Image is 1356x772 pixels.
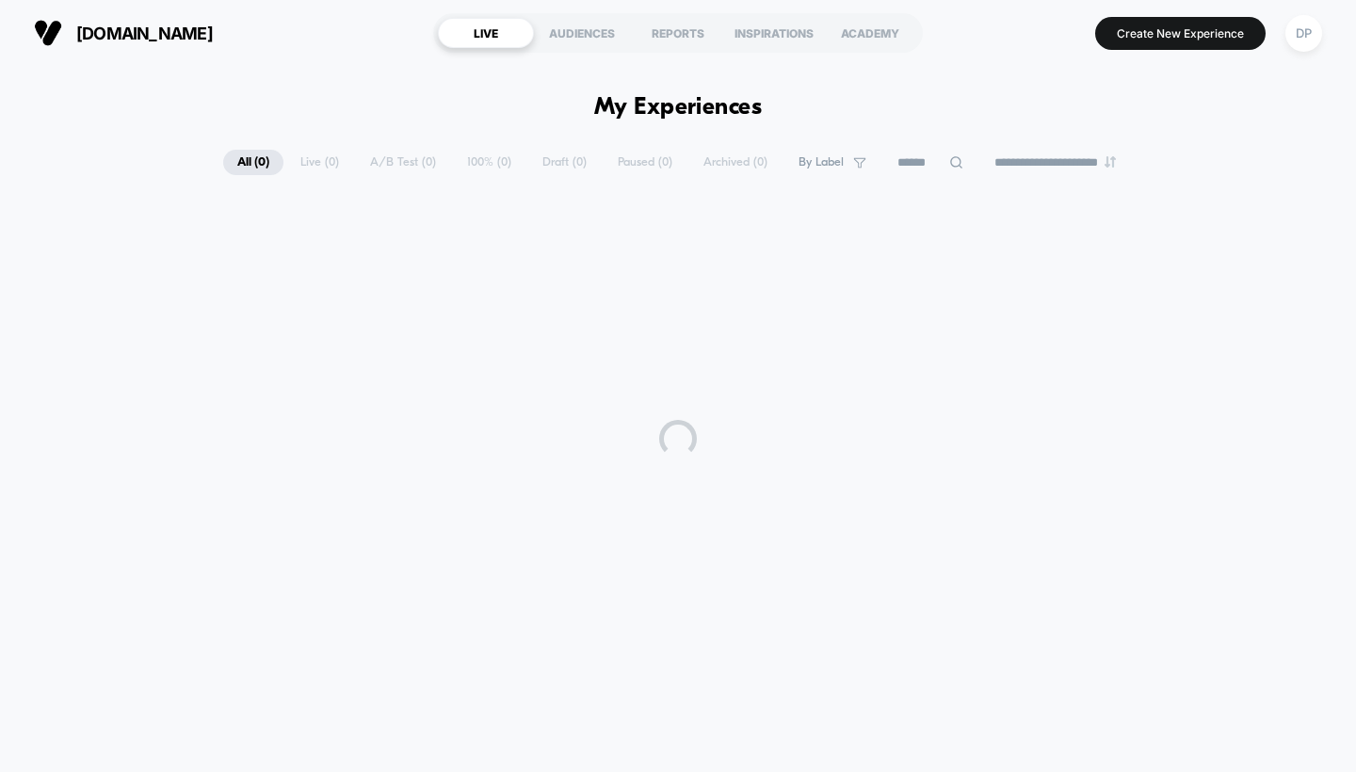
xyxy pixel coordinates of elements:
span: [DOMAIN_NAME] [76,24,213,43]
div: LIVE [438,18,534,48]
span: By Label [799,155,844,169]
span: All ( 0 ) [223,150,283,175]
button: Create New Experience [1095,17,1266,50]
h1: My Experiences [594,94,763,121]
div: REPORTS [630,18,726,48]
img: Visually logo [34,19,62,47]
div: AUDIENCES [534,18,630,48]
button: [DOMAIN_NAME] [28,18,218,48]
button: DP [1280,14,1328,53]
div: ACADEMY [822,18,918,48]
div: INSPIRATIONS [726,18,822,48]
div: DP [1285,15,1322,52]
img: end [1105,156,1116,168]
